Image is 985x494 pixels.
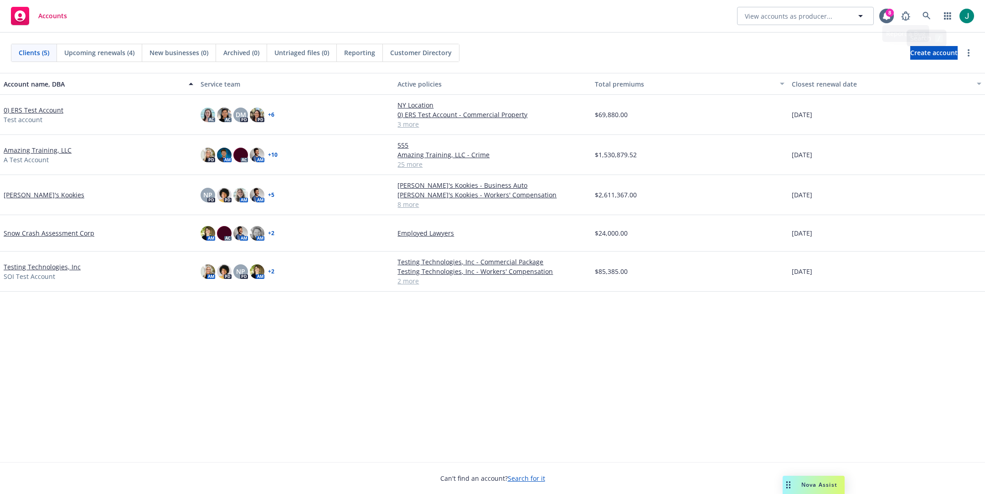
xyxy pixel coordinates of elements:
[4,79,183,89] div: Account name, DBA
[274,48,329,57] span: Untriaged files (0)
[397,79,587,89] div: Active policies
[19,48,49,57] span: Clients (5)
[792,190,812,200] span: [DATE]
[4,105,63,115] a: 0) ERS Test Account
[4,262,81,272] a: Testing Technologies, Inc
[7,3,71,29] a: Accounts
[397,160,587,169] a: 25 more
[910,44,958,62] span: Create account
[595,110,628,119] span: $69,880.00
[792,150,812,160] span: [DATE]
[250,108,264,122] img: photo
[390,48,452,57] span: Customer Directory
[397,119,587,129] a: 3 more
[233,226,248,241] img: photo
[397,150,587,160] a: Amazing Training, LLC - Crime
[201,148,215,162] img: photo
[4,115,42,124] span: Test account
[223,48,259,57] span: Archived (0)
[268,152,278,158] a: + 10
[268,192,274,198] a: + 5
[201,108,215,122] img: photo
[595,190,637,200] span: $2,611,367.00
[397,228,587,238] a: Employed Lawyers
[595,228,628,238] span: $24,000.00
[595,150,637,160] span: $1,530,879.52
[959,9,974,23] img: photo
[268,231,274,236] a: + 2
[197,73,394,95] button: Service team
[4,190,84,200] a: [PERSON_NAME]'s Kookies
[792,228,812,238] span: [DATE]
[595,79,774,89] div: Total premiums
[394,73,591,95] button: Active policies
[397,180,587,190] a: [PERSON_NAME]'s Kookies - Business Auto
[344,48,375,57] span: Reporting
[233,148,248,162] img: photo
[591,73,788,95] button: Total premiums
[595,267,628,276] span: $85,385.00
[201,226,215,241] img: photo
[918,7,936,25] a: Search
[397,140,587,150] a: 555
[4,272,55,281] span: SOI Test Account
[397,257,587,267] a: Testing Technologies, Inc - Commercial Package
[4,228,94,238] a: Snow Crash Assessment Corp
[508,474,545,483] a: Search for it
[4,155,49,165] span: A Test Account
[201,79,390,89] div: Service team
[745,11,832,21] span: View accounts as producer...
[236,267,245,276] span: NP
[217,148,232,162] img: photo
[397,267,587,276] a: Testing Technologies, Inc - Workers' Compensation
[440,473,545,483] span: Can't find an account?
[788,73,985,95] button: Closest renewal date
[910,46,958,60] a: Create account
[201,264,215,279] img: photo
[801,481,837,489] span: Nova Assist
[783,476,845,494] button: Nova Assist
[250,188,264,202] img: photo
[397,110,587,119] a: 0) ERS Test Account - Commercial Property
[397,276,587,286] a: 2 more
[250,226,264,241] img: photo
[397,200,587,209] a: 8 more
[268,112,274,118] a: + 6
[250,148,264,162] img: photo
[64,48,134,57] span: Upcoming renewals (4)
[792,110,812,119] span: [DATE]
[963,47,974,58] a: more
[792,267,812,276] span: [DATE]
[783,476,794,494] div: Drag to move
[792,79,971,89] div: Closest renewal date
[217,264,232,279] img: photo
[150,48,208,57] span: New businesses (0)
[397,190,587,200] a: [PERSON_NAME]'s Kookies - Workers' Compensation
[4,145,72,155] a: Amazing Training, LLC
[217,108,232,122] img: photo
[886,9,894,17] div: 8
[217,188,232,202] img: photo
[203,190,212,200] span: NP
[38,12,67,20] span: Accounts
[217,226,232,241] img: photo
[250,264,264,279] img: photo
[897,7,915,25] a: Report a Bug
[737,7,874,25] button: View accounts as producer...
[939,7,957,25] a: Switch app
[233,188,248,202] img: photo
[397,100,587,110] a: NY Location
[268,269,274,274] a: + 2
[236,110,246,119] span: DM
